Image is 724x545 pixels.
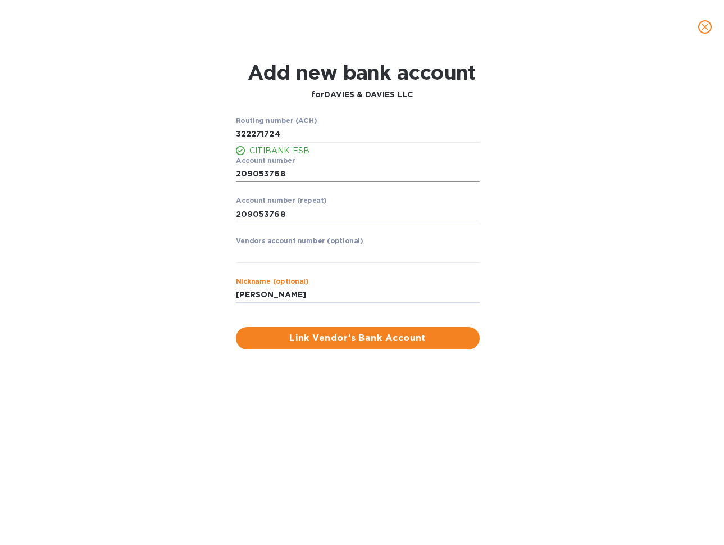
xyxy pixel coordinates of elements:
b: for DAVIES & DAVIES LLC [311,90,413,99]
span: Link Vendor’s Bank Account [245,331,471,345]
button: close [691,13,718,40]
p: CITIBANK FSB [249,145,480,157]
label: Vendors account number (optional) [236,238,363,245]
label: Routing number (ACH) [236,117,317,124]
label: Account number (repeat) [236,198,327,205]
label: Account number [236,157,295,164]
label: Nickname (optional) [236,279,309,285]
button: Link Vendor’s Bank Account [236,327,480,349]
h1: Add new bank account [248,61,476,84]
